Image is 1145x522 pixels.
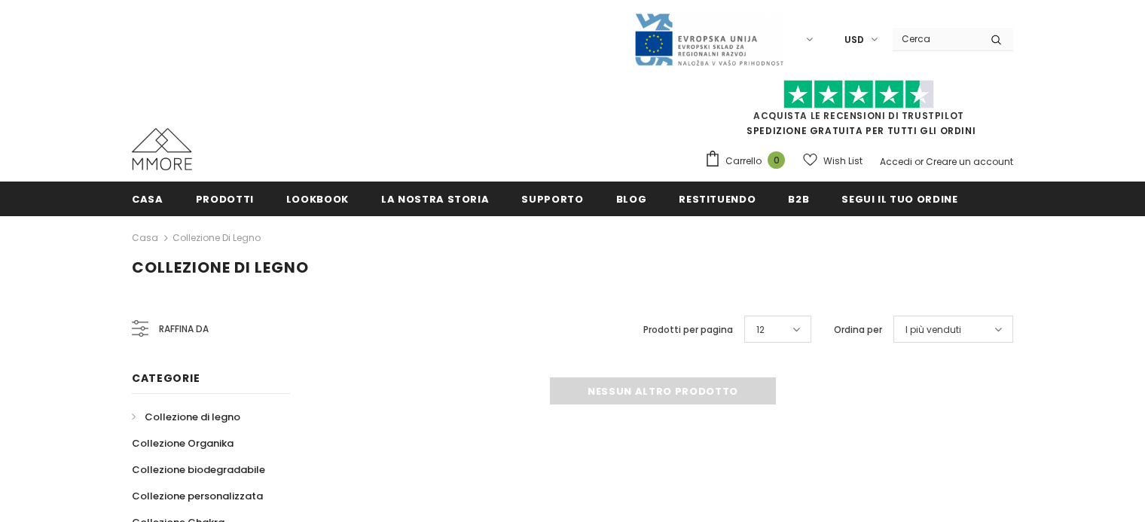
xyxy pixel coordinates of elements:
span: I più venduti [905,322,961,337]
a: Creare un account [926,155,1013,168]
span: USD [844,32,864,47]
span: Categorie [132,371,200,386]
img: Casi MMORE [132,128,192,170]
span: Collezione personalizzata [132,489,263,503]
span: Collezione di legno [145,410,240,424]
a: Collezione di legno [173,231,261,244]
input: Search Site [893,28,979,50]
a: Restituendo [679,182,756,215]
span: or [914,155,924,168]
a: Blog [616,182,647,215]
span: 0 [768,151,785,169]
a: La nostra storia [381,182,489,215]
span: Collezione Organika [132,436,234,450]
span: Blog [616,192,647,206]
a: B2B [788,182,809,215]
a: Wish List [803,148,863,174]
img: Javni Razpis [634,12,784,67]
a: supporto [521,182,583,215]
span: Wish List [823,154,863,169]
span: Restituendo [679,192,756,206]
a: Casa [132,229,158,247]
span: Collezione biodegradabile [132,462,265,477]
span: Collezione di legno [132,257,309,278]
a: Collezione personalizzata [132,483,263,509]
span: Raffina da [159,321,209,337]
label: Ordina per [834,322,882,337]
a: Carrello 0 [704,150,792,172]
a: Acquista le recensioni di TrustPilot [753,109,964,122]
a: Collezione biodegradabile [132,456,265,483]
a: Prodotti [196,182,254,215]
a: Collezione di legno [132,404,240,430]
span: B2B [788,192,809,206]
span: Carrello [725,154,762,169]
img: Fidati di Pilot Stars [783,80,934,109]
span: Lookbook [286,192,349,206]
span: supporto [521,192,583,206]
span: 12 [756,322,765,337]
a: Segui il tuo ordine [841,182,957,215]
span: Prodotti [196,192,254,206]
a: Collezione Organika [132,430,234,456]
a: Accedi [880,155,912,168]
span: SPEDIZIONE GRATUITA PER TUTTI GLI ORDINI [704,87,1013,137]
span: Casa [132,192,163,206]
span: Segui il tuo ordine [841,192,957,206]
a: Casa [132,182,163,215]
label: Prodotti per pagina [643,322,733,337]
span: La nostra storia [381,192,489,206]
a: Lookbook [286,182,349,215]
a: Javni Razpis [634,32,784,45]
